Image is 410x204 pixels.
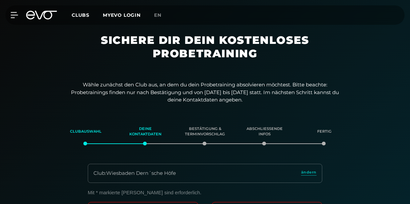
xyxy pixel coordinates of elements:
span: ändern [301,169,317,175]
span: en [154,12,161,18]
a: Clubs [72,12,103,18]
h1: Sichere dir dein kostenloses Probetraining [51,33,359,71]
a: MYEVO LOGIN [103,12,141,18]
p: Wähle zunächst den Club aus, an dem du dein Probetraining absolvieren möchtest. Bitte beachte: Pr... [71,81,339,104]
div: Abschließende Infos [243,123,286,141]
div: Deine Kontaktdaten [124,123,167,141]
div: Bestätigung & Terminvorschlag [184,123,226,141]
span: Clubs [72,12,89,18]
a: ändern [301,169,317,177]
div: Clubauswahl [64,123,107,141]
div: Club : Wiesbaden Dern´sche Höfe [93,169,176,177]
a: en [154,11,169,19]
div: Fertig [303,123,346,141]
p: Mit * markierte [PERSON_NAME] sind erforderlich. [88,190,322,195]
